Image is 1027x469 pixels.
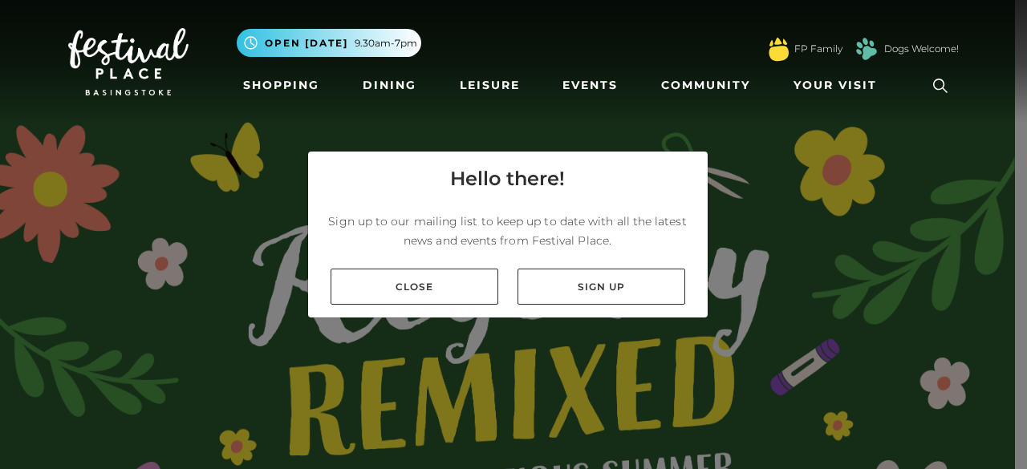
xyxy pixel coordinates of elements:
h4: Hello there! [450,164,565,193]
a: Events [556,71,624,100]
button: Open [DATE] 9.30am-7pm [237,29,421,57]
a: Leisure [453,71,526,100]
a: Shopping [237,71,326,100]
span: Your Visit [794,77,877,94]
a: Close [331,269,498,305]
a: Dogs Welcome! [884,42,959,56]
a: Community [655,71,757,100]
span: Open [DATE] [265,36,348,51]
span: 9.30am-7pm [355,36,417,51]
img: Festival Place Logo [68,28,189,95]
a: Your Visit [787,71,891,100]
a: FP Family [794,42,842,56]
a: Sign up [518,269,685,305]
p: Sign up to our mailing list to keep up to date with all the latest news and events from Festival ... [321,212,695,250]
a: Dining [356,71,423,100]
